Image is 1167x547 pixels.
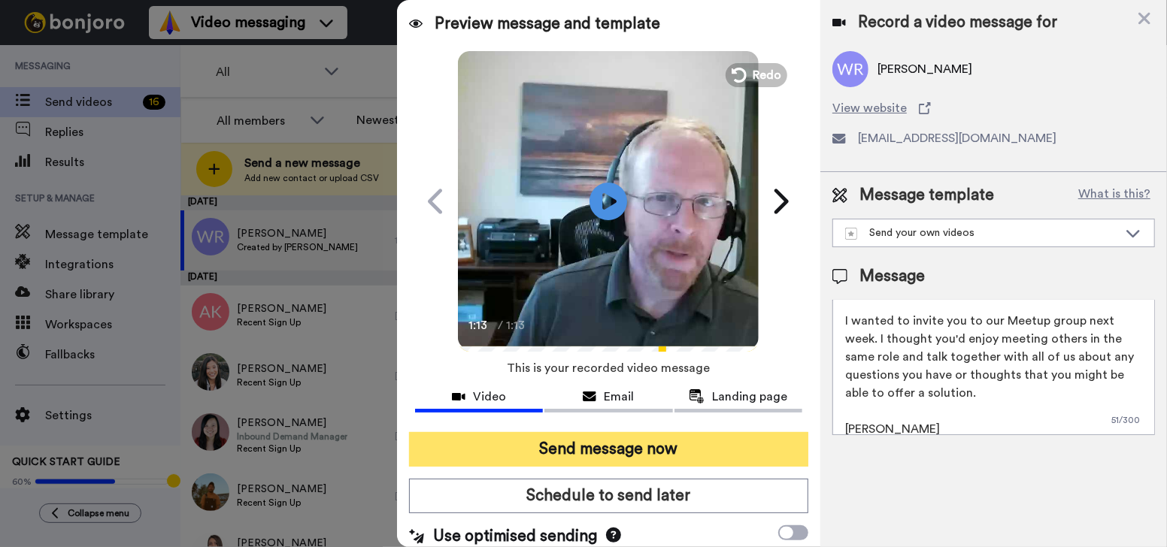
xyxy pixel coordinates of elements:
[409,432,808,467] button: Send message now
[859,265,925,288] span: Message
[832,300,1155,435] textarea: Hi [PERSON_NAME], I wanted to invite you to our Meetup group next week. I thought you'd enjoy mee...
[845,228,857,240] img: demo-template.svg
[506,316,532,334] span: 1:13
[409,479,808,513] button: Schedule to send later
[832,99,1155,117] a: View website
[832,99,907,117] span: View website
[1074,184,1155,207] button: What is this?
[859,184,994,207] span: Message template
[845,225,1118,240] div: Send your own videos
[712,388,787,406] span: Landing page
[507,352,710,385] span: This is your recorded video message
[604,388,634,406] span: Email
[468,316,495,334] span: 1:13
[498,316,503,334] span: /
[858,129,1056,147] span: [EMAIL_ADDRESS][DOMAIN_NAME]
[473,388,506,406] span: Video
